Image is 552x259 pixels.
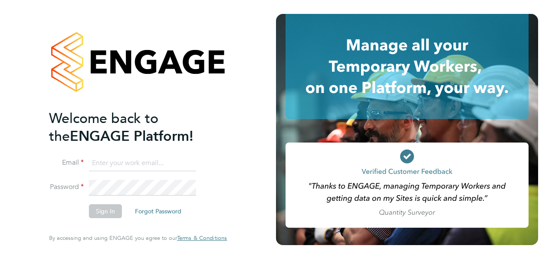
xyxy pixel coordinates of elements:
[49,158,84,167] label: Email
[49,110,218,145] h2: ENGAGE Platform!
[177,235,227,242] a: Terms & Conditions
[89,204,122,218] button: Sign In
[49,110,158,145] span: Welcome back to the
[49,183,84,192] label: Password
[89,156,196,171] input: Enter your work email...
[49,234,227,242] span: By accessing and using ENGAGE you agree to our
[128,204,188,218] button: Forgot Password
